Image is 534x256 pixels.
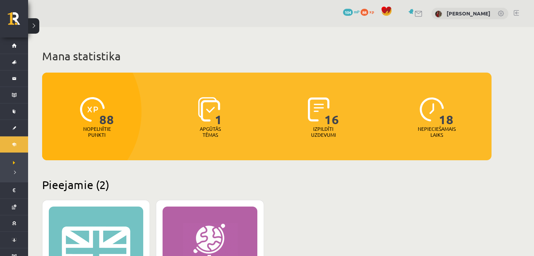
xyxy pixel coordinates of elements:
[439,97,454,126] span: 18
[435,11,442,18] img: Vitālijs Kapustins
[308,97,330,122] img: icon-completed-tasks-ad58ae20a441b2904462921112bc710f1caf180af7a3daa7317a5a94f2d26646.svg
[447,10,490,17] a: [PERSON_NAME]
[215,97,222,126] span: 1
[83,126,111,138] p: Nopelnītie punkti
[42,49,492,63] h1: Mana statistika
[369,9,374,14] span: xp
[8,12,28,30] a: Rīgas 1. Tālmācības vidusskola
[361,9,377,14] a: 88 xp
[361,9,368,16] span: 88
[354,9,360,14] span: mP
[420,97,444,122] img: icon-clock-7be60019b62300814b6bd22b8e044499b485619524d84068768e800edab66f18.svg
[80,97,105,122] img: icon-xp-0682a9bc20223a9ccc6f5883a126b849a74cddfe5390d2b41b4391c66f2066e7.svg
[198,97,220,122] img: icon-learned-topics-4a711ccc23c960034f471b6e78daf4a3bad4a20eaf4de84257b87e66633f6470.svg
[310,126,337,138] p: Izpildīti uzdevumi
[99,97,114,126] span: 88
[197,126,224,138] p: Apgūtās tēmas
[343,9,360,14] a: 104 mP
[42,178,492,191] h2: Pieejamie (2)
[343,9,353,16] span: 104
[324,97,339,126] span: 16
[418,126,456,138] p: Nepieciešamais laiks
